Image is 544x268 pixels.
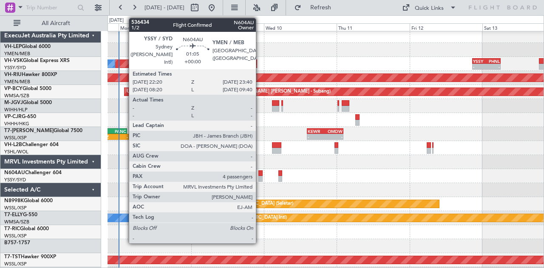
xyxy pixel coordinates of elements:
[4,44,51,49] a: VH-LEPGlobal 6000
[4,86,23,91] span: VP-BCY
[325,129,343,134] div: OMDW
[4,72,22,77] span: VH-RIU
[26,1,75,14] input: Trip Number
[4,86,51,91] a: VP-BCYGlobal 5000
[4,142,59,147] a: VH-L2BChallenger 604
[308,134,325,139] div: -
[398,1,461,14] button: Quick Links
[4,114,22,119] span: VP-CJR
[4,212,23,217] span: T7-ELLY
[410,23,482,31] div: Fri 12
[193,197,293,210] div: Planned Maint [GEOGRAPHIC_DATA] (Seletar)
[4,198,53,203] a: N8998KGlobal 6000
[4,114,36,119] a: VP-CJRG-650
[473,64,486,69] div: -
[486,59,499,64] div: PHNL
[144,4,184,11] span: [DATE] - [DATE]
[110,134,128,139] div: -
[4,205,27,211] a: WSSL/XSP
[415,4,444,13] div: Quick Links
[9,17,92,30] button: All Aircraft
[290,1,341,14] button: Refresh
[191,23,264,31] div: Tue 9
[22,20,90,26] span: All Aircraft
[4,107,28,113] a: WIHH/HLP
[4,100,23,105] span: M-JGVJ
[4,128,54,133] span: T7-[PERSON_NAME]
[4,240,21,245] span: B757-1
[4,261,27,267] a: WSSL/XSP
[337,23,409,31] div: Thu 11
[119,23,191,31] div: Mon 8
[4,170,62,175] a: N604AUChallenger 604
[4,233,27,239] a: WSSL/XSP
[4,219,29,225] a: WMSA/SZB
[486,64,499,69] div: -
[4,51,30,57] a: YMEN/MEB
[4,58,23,63] span: VH-VSK
[4,128,82,133] a: T7-[PERSON_NAME]Global 7500
[4,44,22,49] span: VH-LEP
[4,177,26,183] a: YSSY/SYD
[109,17,124,24] div: [DATE]
[4,170,25,175] span: N604AU
[4,100,52,105] a: M-JGVJGlobal 5000
[4,79,30,85] a: YMEN/MEB
[4,58,70,63] a: VH-VSKGlobal Express XRS
[4,226,20,231] span: T7-RIC
[4,254,21,260] span: T7-TST
[473,59,486,64] div: YSSY
[4,121,29,127] a: VHHH/HKG
[145,212,287,224] div: Planned Maint [GEOGRAPHIC_DATA] ([GEOGRAPHIC_DATA] Intl)
[4,149,28,155] a: YSHL/WOL
[4,212,37,217] a: T7-ELLYG-550
[4,65,26,71] a: YSSY/SYD
[264,23,337,31] div: Wed 10
[4,198,24,203] span: N8998K
[4,254,56,260] a: T7-TSTHawker 900XP
[303,5,339,11] span: Refresh
[4,135,27,141] a: WSSL/XSP
[4,142,22,147] span: VH-L2B
[127,85,331,98] div: Unplanned Maint [GEOGRAPHIC_DATA] (Sultan [PERSON_NAME] [PERSON_NAME] - Subang)
[109,129,127,134] div: PANC
[325,134,343,139] div: -
[4,93,29,99] a: WMSA/SZB
[308,129,325,134] div: KEWR
[4,72,57,77] a: VH-RIUHawker 800XP
[4,240,30,245] a: B757-1757
[4,226,49,231] a: T7-RICGlobal 6000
